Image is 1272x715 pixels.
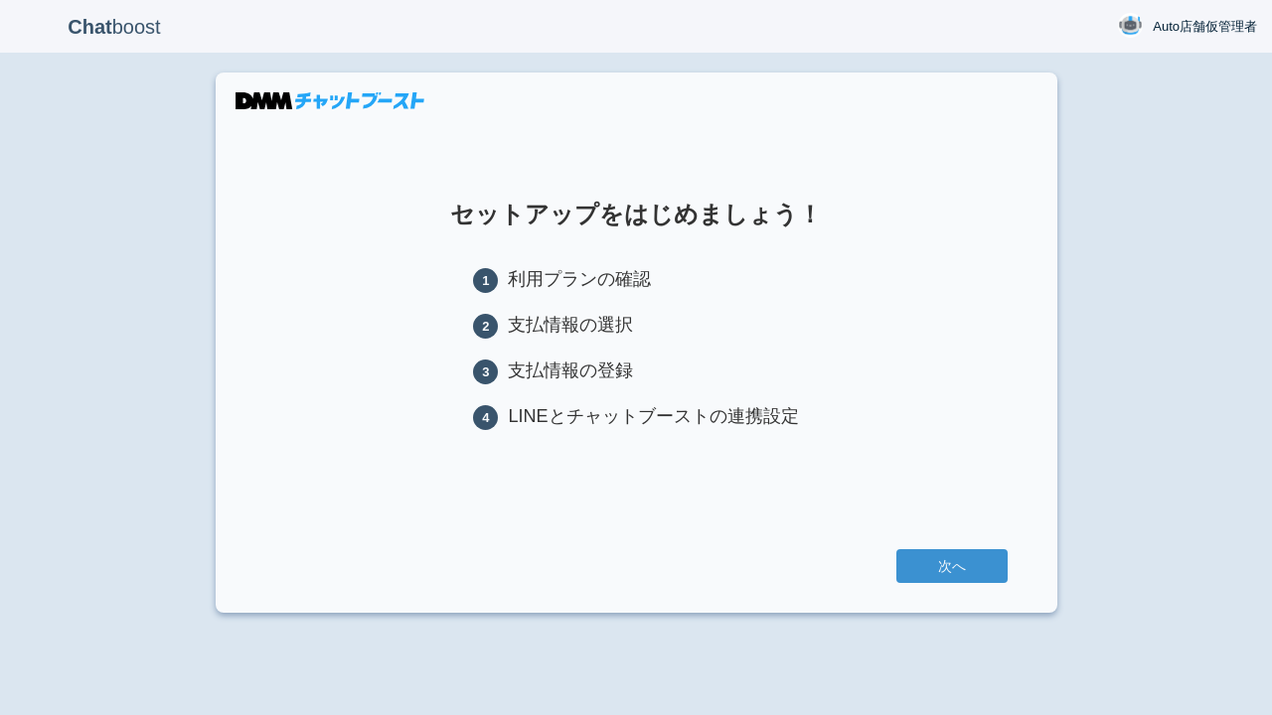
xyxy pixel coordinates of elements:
li: 利用プランの確認 [473,267,798,293]
li: 支払情報の登録 [473,358,798,384]
b: Chat [68,16,111,38]
li: LINEとチャットブーストの連携設定 [473,404,798,430]
span: 2 [473,314,498,339]
li: 支払情報の選択 [473,313,798,339]
p: boost [15,2,214,52]
span: 4 [473,405,498,430]
h1: セットアップをはじめましょう！ [265,202,1008,227]
span: 1 [473,268,498,293]
img: User Image [1118,13,1143,38]
span: Auto店舗仮管理者 [1153,17,1257,37]
a: 次へ [896,549,1008,583]
img: DMMチャットブースト [236,92,424,109]
span: 3 [473,359,498,384]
